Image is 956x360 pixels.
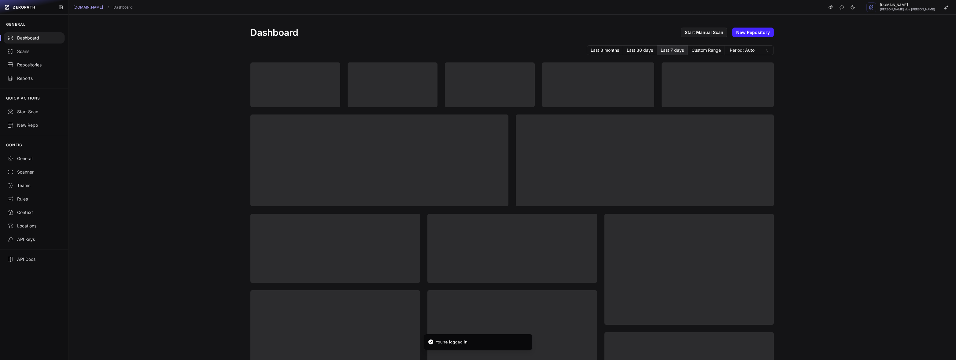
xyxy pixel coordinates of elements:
[436,339,469,345] div: You're logged in.
[7,62,61,68] div: Repositories
[2,2,54,12] a: ZEROPATH
[73,5,103,10] a: [DOMAIN_NAME]
[688,45,725,55] button: Custom Range
[7,196,61,202] div: Rules
[7,35,61,41] div: Dashboard
[6,22,26,27] p: GENERAL
[250,27,298,38] h1: Dashboard
[6,96,40,101] p: QUICK ACTIONS
[113,5,132,10] a: Dashboard
[7,209,61,216] div: Context
[73,5,132,10] nav: breadcrumb
[7,169,61,175] div: Scanner
[7,109,61,115] div: Start Scan
[13,5,35,10] span: ZEROPATH
[7,182,61,189] div: Teams
[7,122,61,128] div: New Repo
[732,28,774,37] a: New Repository
[7,256,61,262] div: API Docs
[7,75,61,81] div: Reports
[7,156,61,162] div: General
[765,48,770,53] svg: caret sort,
[106,5,110,9] svg: chevron right,
[657,45,688,55] button: Last 7 days
[6,143,22,148] p: CONFIG
[587,45,623,55] button: Last 3 months
[681,28,727,37] a: Start Manual Scan
[7,48,61,54] div: Scans
[730,47,755,53] span: Period: Auto
[7,223,61,229] div: Locations
[623,45,657,55] button: Last 30 days
[880,3,935,7] span: [DOMAIN_NAME]
[7,236,61,242] div: API Keys
[880,8,935,11] span: [PERSON_NAME] dos [PERSON_NAME]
